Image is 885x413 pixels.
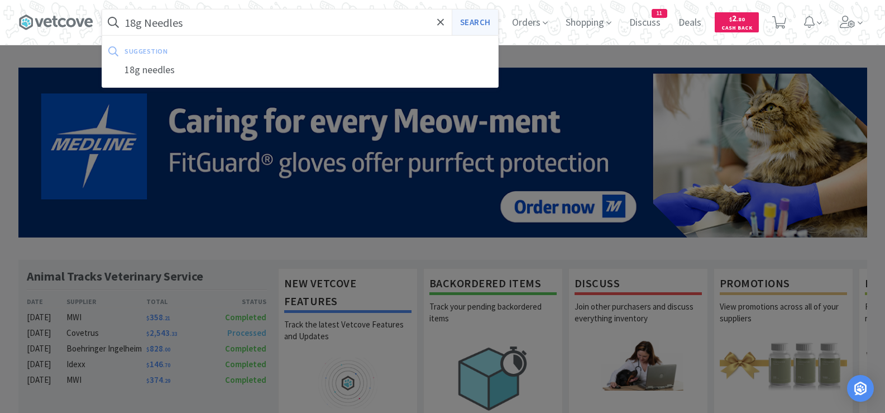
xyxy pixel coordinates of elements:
[729,16,732,23] span: $
[625,18,665,28] a: Discuss11
[125,42,329,60] div: suggestion
[736,16,745,23] span: . 80
[102,60,498,80] div: 18g needles
[729,13,745,23] span: 2
[452,10,498,35] button: Search
[652,10,667,17] span: 11
[715,7,759,37] a: $2.80Cash Back
[674,18,706,28] a: Deals
[102,10,498,35] input: Search by item, sku, manufacturer, ingredient, size...
[721,25,752,32] span: Cash Back
[847,375,874,402] div: Open Intercom Messenger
